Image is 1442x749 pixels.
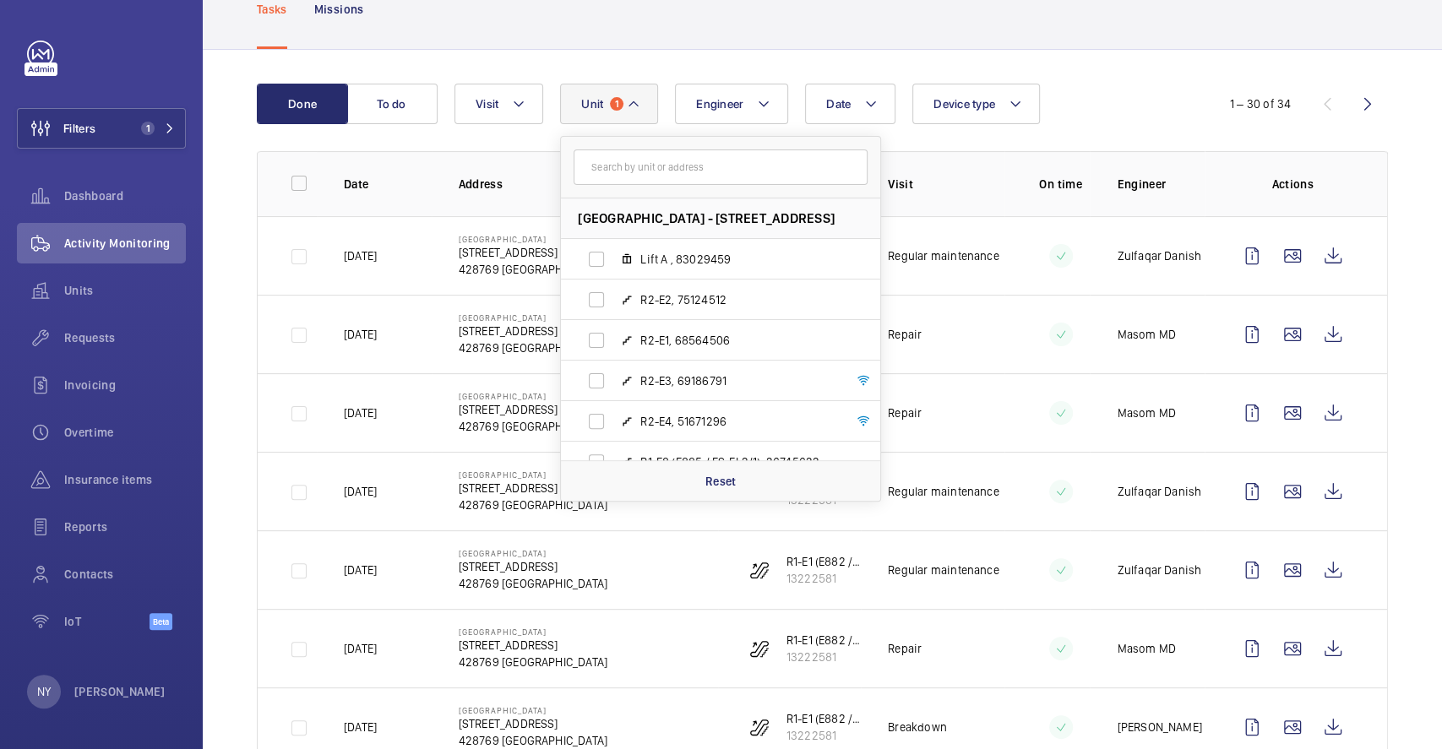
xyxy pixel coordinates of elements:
[64,282,186,299] span: Units
[257,84,348,124] button: Done
[150,613,172,630] span: Beta
[459,732,607,749] p: 428769 [GEOGRAPHIC_DATA]
[581,97,603,111] span: Unit
[64,377,186,393] span: Invoicing
[64,518,186,535] span: Reports
[344,326,377,343] p: [DATE]
[141,122,155,135] span: 1
[888,176,1004,193] p: Visit
[640,332,836,349] span: R2-E1, 68564506
[1031,176,1091,193] p: On time
[1117,176,1205,193] p: Engineer
[1117,404,1175,421] p: Masom MD
[257,1,287,18] p: Tasks
[933,97,995,111] span: Device type
[459,627,607,637] p: [GEOGRAPHIC_DATA]
[63,120,95,137] span: Filters
[346,84,438,124] button: To do
[805,84,895,124] button: Date
[786,710,862,727] p: R1-E1 (E882 / ES-ER1/2)
[459,654,607,670] p: 428769 [GEOGRAPHIC_DATA]
[459,323,607,339] p: [STREET_ADDRESS]
[640,251,836,268] span: Lift A , 83029459
[459,401,607,418] p: [STREET_ADDRESS]
[786,632,862,649] p: R1-E1 (E882 / ES-ER1/2)
[476,97,498,111] span: Visit
[888,247,999,264] p: Regular maintenance
[1117,640,1175,657] p: Masom MD
[64,613,150,630] span: IoT
[705,473,737,490] p: Reset
[314,1,364,18] p: Missions
[459,497,607,513] p: 428769 [GEOGRAPHIC_DATA]
[888,483,999,500] p: Regular maintenance
[1117,326,1175,343] p: Masom MD
[560,84,658,124] button: Unit1
[640,291,836,308] span: R2-E2, 75124512
[459,637,607,654] p: [STREET_ADDRESS]
[344,483,377,500] p: [DATE]
[454,84,543,124] button: Visit
[459,480,607,497] p: [STREET_ADDRESS]
[74,683,166,700] p: [PERSON_NAME]
[675,84,788,124] button: Engineer
[1117,483,1201,500] p: Zulfaqar Danish
[1230,95,1291,112] div: 1 – 30 of 34
[344,640,377,657] p: [DATE]
[459,234,607,244] p: [GEOGRAPHIC_DATA]
[459,469,607,480] p: [GEOGRAPHIC_DATA]
[459,548,607,558] p: [GEOGRAPHIC_DATA]
[17,108,186,149] button: Filters1
[1117,562,1201,578] p: Zulfaqar Danish
[888,640,922,657] p: Repair
[749,560,770,580] img: escalator.svg
[37,683,51,700] p: NY
[888,719,947,735] p: Breakdown
[64,329,186,346] span: Requests
[786,649,862,665] p: 13222581
[344,247,377,264] p: [DATE]
[786,570,862,587] p: 13222581
[696,97,743,111] span: Engineer
[640,453,836,470] span: R1-E8 (E885 / ES-EL2/1), 26745622
[1117,719,1201,735] p: [PERSON_NAME]
[459,715,607,732] p: [STREET_ADDRESS]
[459,176,718,193] p: Address
[459,312,607,323] p: [GEOGRAPHIC_DATA]
[826,97,851,111] span: Date
[749,638,770,659] img: escalator.svg
[459,558,607,575] p: [STREET_ADDRESS]
[574,149,868,185] input: Search by unit or address
[912,84,1040,124] button: Device type
[64,424,186,441] span: Overtime
[344,719,377,735] p: [DATE]
[578,209,835,227] span: [GEOGRAPHIC_DATA] - [STREET_ADDRESS]
[459,418,607,435] p: 428769 [GEOGRAPHIC_DATA]
[888,562,999,578] p: Regular maintenance
[1232,176,1353,193] p: Actions
[640,372,836,389] span: R2-E3, 69186791
[888,326,922,343] p: Repair
[64,187,186,204] span: Dashboard
[344,176,432,193] p: Date
[749,717,770,737] img: escalator.svg
[888,404,922,421] p: Repair
[344,404,377,421] p: [DATE]
[64,235,186,252] span: Activity Monitoring
[640,413,836,430] span: R2-E4, 51671296
[786,727,862,744] p: 13222581
[459,261,607,278] p: 428769 [GEOGRAPHIC_DATA]
[1117,247,1201,264] p: Zulfaqar Danish
[64,566,186,583] span: Contacts
[64,471,186,488] span: Insurance items
[610,97,623,111] span: 1
[459,244,607,261] p: [STREET_ADDRESS]
[459,575,607,592] p: 428769 [GEOGRAPHIC_DATA]
[344,562,377,578] p: [DATE]
[459,705,607,715] p: [GEOGRAPHIC_DATA]
[786,553,862,570] p: R1-E1 (E882 / ES-ER1/2)
[459,391,607,401] p: [GEOGRAPHIC_DATA]
[459,339,607,356] p: 428769 [GEOGRAPHIC_DATA]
